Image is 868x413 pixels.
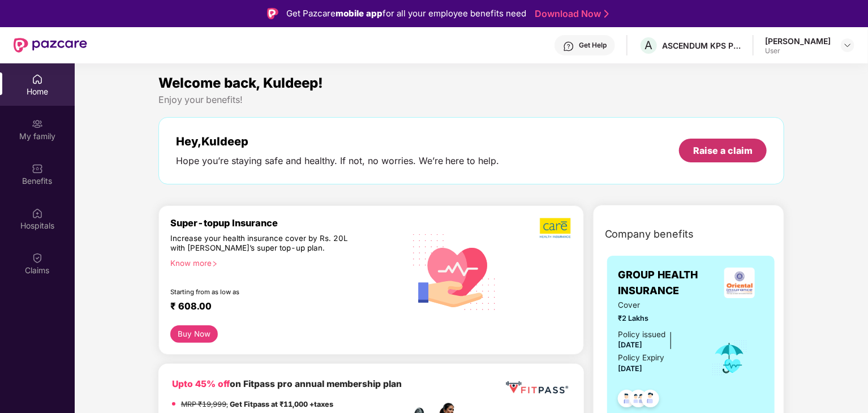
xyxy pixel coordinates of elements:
[212,261,218,267] span: right
[170,325,218,343] button: Buy Now
[645,38,653,52] span: A
[170,259,398,266] div: Know more
[618,313,696,324] span: ₹2 Lakhs
[32,252,43,264] img: svg+xml;base64,PHN2ZyBpZD0iQ2xhaW0iIHhtbG5zPSJodHRwOi8vd3d3LnczLm9yZy8yMDAwL3N2ZyIgd2lkdGg9IjIwIi...
[172,378,230,389] b: Upto 45% off
[176,155,500,167] div: Hope you’re staying safe and healthy. If not, no worries. We’re here to help.
[563,41,574,52] img: svg+xml;base64,PHN2ZyBpZD0iSGVscC0zMngzMiIgeG1sbnM9Imh0dHA6Ly93d3cudzMub3JnLzIwMDAvc3ZnIiB3aWR0aD...
[618,352,665,364] div: Policy Expiry
[172,378,402,389] b: on Fitpass pro annual membership plan
[32,163,43,174] img: svg+xml;base64,PHN2ZyBpZD0iQmVuZWZpdHMiIHhtbG5zPSJodHRwOi8vd3d3LnczLm9yZy8yMDAwL3N2ZyIgd2lkdGg9Ij...
[405,220,505,322] img: svg+xml;base64,PHN2ZyB4bWxucz0iaHR0cDovL3d3dy53My5vcmcvMjAwMC9zdmciIHhtbG5zOnhsaW5rPSJodHRwOi8vd3...
[158,94,785,106] div: Enjoy your benefits!
[32,208,43,219] img: svg+xml;base64,PHN2ZyBpZD0iSG9zcGl0YWxzIiB4bWxucz0iaHR0cDovL3d3dy53My5vcmcvMjAwMC9zdmciIHdpZHRoPS...
[336,8,383,19] strong: mobile app
[170,234,356,254] div: Increase your health insurance cover by Rs. 20L with [PERSON_NAME]’s super top-up plan.
[32,118,43,130] img: svg+xml;base64,PHN2ZyB3aWR0aD0iMjAiIGhlaWdodD0iMjAiIHZpZXdCb3g9IjAgMCAyMCAyMCIgZmlsbD0ibm9uZSIgeG...
[618,341,643,349] span: [DATE]
[604,8,609,20] img: Stroke
[765,46,831,55] div: User
[618,267,716,299] span: GROUP HEALTH INSURANCE
[843,41,852,50] img: svg+xml;base64,PHN2ZyBpZD0iRHJvcGRvd24tMzJ4MzIiIHhtbG5zPSJodHRwOi8vd3d3LnczLm9yZy8yMDAwL3N2ZyIgd2...
[579,41,607,50] div: Get Help
[693,144,753,157] div: Raise a claim
[711,339,748,377] img: icon
[170,288,356,296] div: Starting from as low as
[176,135,500,148] div: Hey, Kuldeep
[267,8,278,19] img: Logo
[605,226,694,242] span: Company benefits
[181,400,228,408] del: MRP ₹19,999,
[230,400,333,408] strong: Get Fitpass at ₹11,000 +taxes
[618,364,643,373] span: [DATE]
[662,40,741,51] div: ASCENDUM KPS PRIVATE LIMITED
[765,36,831,46] div: [PERSON_NAME]
[32,74,43,85] img: svg+xml;base64,PHN2ZyBpZD0iSG9tZSIgeG1sbnM9Imh0dHA6Ly93d3cudzMub3JnLzIwMDAvc3ZnIiB3aWR0aD0iMjAiIG...
[540,217,572,239] img: b5dec4f62d2307b9de63beb79f102df3.png
[724,268,755,298] img: insurerLogo
[170,217,405,229] div: Super-topup Insurance
[504,377,570,398] img: fppp.png
[14,38,87,53] img: New Pazcare Logo
[618,329,666,341] div: Policy issued
[618,299,696,311] span: Cover
[158,75,323,91] span: Welcome back, Kuldeep!
[170,300,393,314] div: ₹ 608.00
[535,8,605,20] a: Download Now
[286,7,526,20] div: Get Pazcare for all your employee benefits need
